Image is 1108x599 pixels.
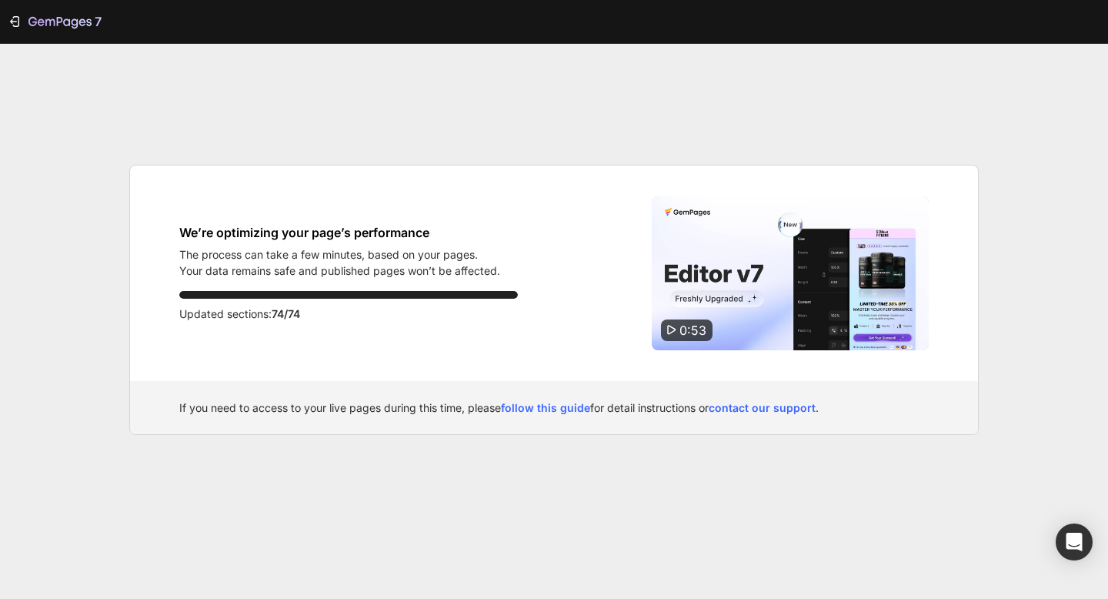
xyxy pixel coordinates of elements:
span: 0:53 [679,323,706,338]
div: Open Intercom Messenger [1056,524,1093,561]
p: Your data remains safe and published pages won’t be affected. [179,263,500,279]
p: The process can take a few minutes, based on your pages. [179,246,500,263]
p: Updated sections: [179,305,518,323]
a: follow this guide [501,401,590,414]
h1: We’re optimizing your page’s performance [179,223,500,242]
p: 7 [95,12,102,31]
a: contact our support [709,401,816,414]
span: 74/74 [272,307,300,320]
img: Video thumbnail [652,196,929,350]
div: If you need to access to your live pages during this time, please for detail instructions or . [179,400,929,416]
